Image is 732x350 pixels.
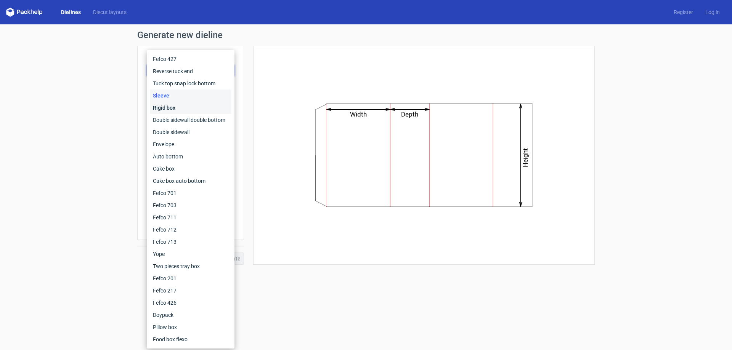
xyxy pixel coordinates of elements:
a: Dielines [55,8,87,16]
div: Double sidewall double bottom [150,114,231,126]
div: Fefco 201 [150,272,231,284]
div: Fefco 701 [150,187,231,199]
div: Fefco 712 [150,224,231,236]
div: Fefco 703 [150,199,231,211]
text: Depth [401,110,419,118]
div: Auto bottom [150,150,231,163]
div: Two pieces tray box [150,260,231,272]
div: Yope [150,248,231,260]
text: Width [350,110,367,118]
div: Fefco 217 [150,284,231,297]
h1: Generate new dieline [137,30,595,40]
text: Height [522,148,530,167]
div: Fefco 427 [150,53,231,65]
div: Cake box auto bottom [150,175,231,187]
div: Food box flexo [150,333,231,345]
div: Fefco 713 [150,236,231,248]
div: Tuck top snap lock bottom [150,77,231,89]
div: Rigid box [150,102,231,114]
div: Fefco 426 [150,297,231,309]
a: Register [668,8,699,16]
div: Sleeve [150,89,231,102]
div: Envelope [150,138,231,150]
a: Log in [699,8,726,16]
div: Cake box [150,163,231,175]
a: Diecut layouts [87,8,133,16]
div: Fefco 711 [150,211,231,224]
div: Doypack [150,309,231,321]
div: Pillow box [150,321,231,333]
div: Double sidewall [150,126,231,138]
div: Reverse tuck end [150,65,231,77]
